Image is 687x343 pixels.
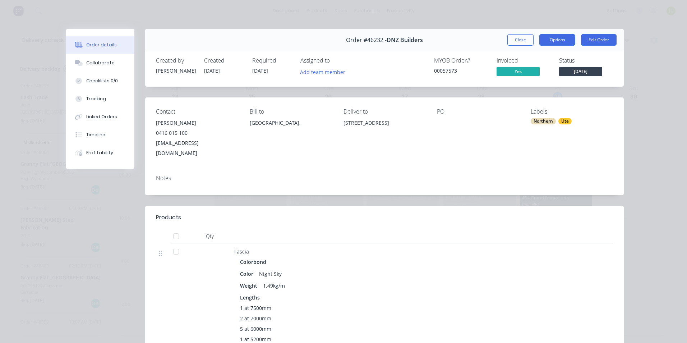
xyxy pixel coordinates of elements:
span: [DATE] [559,67,602,76]
button: Add team member [300,67,349,77]
div: Assigned to [300,57,372,64]
div: Night Sky [256,269,285,279]
span: DNZ Builders [387,37,423,44]
button: Options [539,34,575,46]
button: Close [507,34,534,46]
button: Edit Order [581,34,617,46]
span: Yes [497,67,540,76]
button: [DATE] [559,67,602,78]
div: Status [559,57,613,64]
span: Lengths [240,294,260,301]
button: Profitability [66,144,134,162]
div: MYOB Order # [434,57,488,64]
div: [PERSON_NAME] [156,67,195,74]
span: [DATE] [252,67,268,74]
div: [STREET_ADDRESS] [343,118,426,128]
button: Order details [66,36,134,54]
div: Tracking [86,96,106,102]
div: Notes [156,175,613,182]
div: 1.49kg/m [260,280,288,291]
span: Order #46232 - [346,37,387,44]
div: Required [252,57,292,64]
div: Ute [558,118,572,124]
div: Labels [531,108,613,115]
button: Tracking [66,90,134,108]
div: Deliver to [343,108,426,115]
div: Profitability [86,150,113,156]
div: PO [437,108,519,115]
div: Linked Orders [86,114,117,120]
div: [GEOGRAPHIC_DATA], [250,118,332,141]
div: Created by [156,57,195,64]
span: 1 at 5200mm [240,335,271,343]
button: Linked Orders [66,108,134,126]
div: [GEOGRAPHIC_DATA], [250,118,332,128]
span: 5 at 6000mm [240,325,271,333]
div: Bill to [250,108,332,115]
div: Colorbond [240,257,269,267]
div: [PERSON_NAME] [156,118,238,128]
span: Fascia [234,248,249,255]
div: Created [204,57,244,64]
div: 0416 015 100 [156,128,238,138]
div: [PERSON_NAME]0416 015 100[EMAIL_ADDRESS][DOMAIN_NAME] [156,118,238,158]
div: Checklists 0/0 [86,78,118,84]
div: Weight [240,280,260,291]
div: Timeline [86,132,105,138]
div: Products [156,213,181,222]
div: Collaborate [86,60,115,66]
div: [EMAIL_ADDRESS][DOMAIN_NAME] [156,138,238,158]
div: [STREET_ADDRESS] [343,118,426,141]
div: Order details [86,42,117,48]
div: Northern [531,118,556,124]
div: Qty [188,229,231,243]
div: 00057573 [434,67,488,74]
span: 1 at 7500mm [240,304,271,312]
span: 2 at 7000mm [240,315,271,322]
div: Contact [156,108,238,115]
button: Collaborate [66,54,134,72]
button: Checklists 0/0 [66,72,134,90]
span: [DATE] [204,67,220,74]
div: Invoiced [497,57,550,64]
div: Color [240,269,256,279]
button: Timeline [66,126,134,144]
button: Add team member [296,67,349,77]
